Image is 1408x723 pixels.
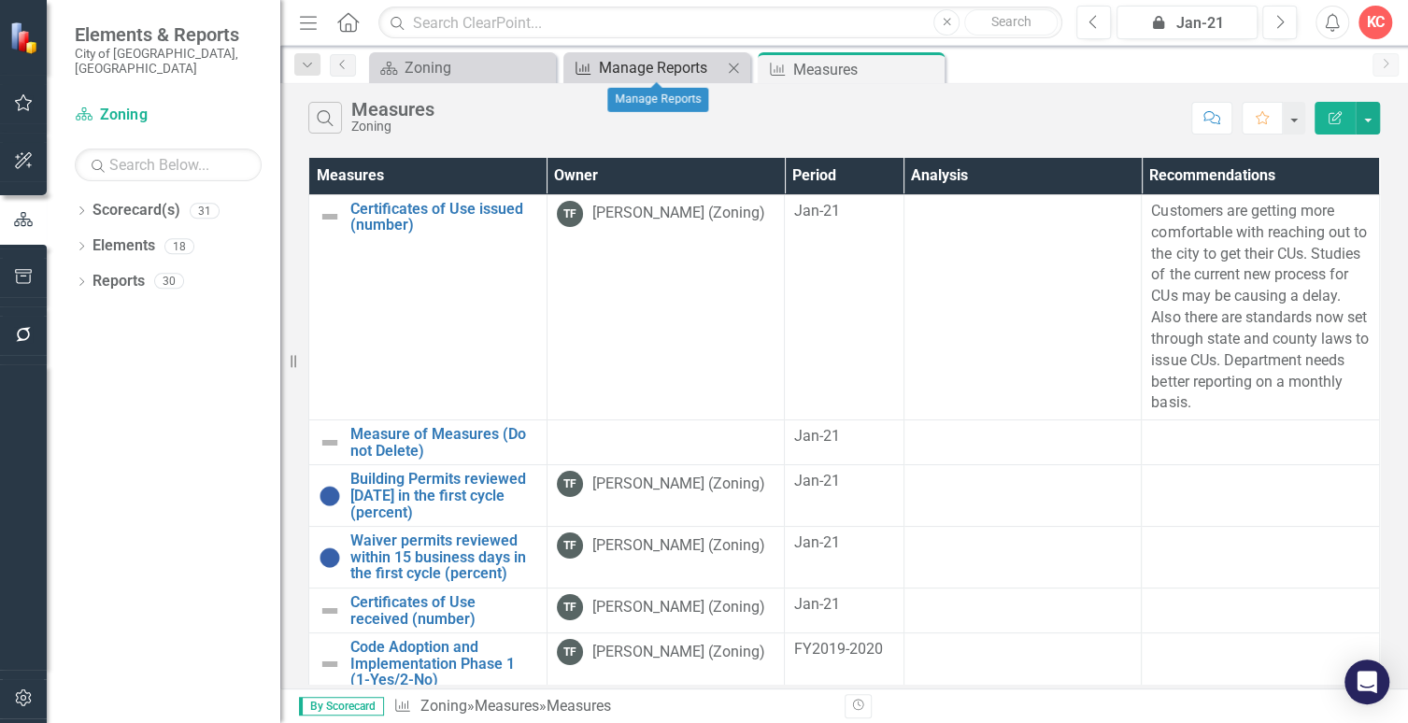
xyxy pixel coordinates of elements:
img: Not Defined [319,653,341,675]
div: TF [557,639,583,665]
a: Reports [92,271,145,292]
input: Search Below... [75,149,262,181]
a: Elements [92,235,155,257]
div: Measures [351,99,434,120]
img: Not Defined [319,206,341,228]
div: Jan-21 [794,594,893,616]
td: Double-Click to Edit [547,420,785,465]
td: Double-Click to Edit [547,465,785,527]
img: No Information [319,485,341,507]
div: TF [557,471,583,497]
img: ClearPoint Strategy [9,21,42,54]
div: [PERSON_NAME] (Zoning) [592,535,765,557]
div: TF [557,532,583,559]
div: Jan-21 [1123,12,1251,35]
div: TF [557,594,583,620]
div: 18 [164,238,194,254]
td: Double-Click to Edit [547,527,785,588]
div: Zoning [405,56,551,79]
td: Double-Click to Edit [547,194,785,419]
a: Scorecard(s) [92,200,180,221]
button: KC [1358,6,1392,39]
div: Open Intercom Messenger [1344,659,1389,704]
div: TF [557,201,583,227]
a: Zoning [420,697,466,715]
div: Measures [793,58,940,81]
span: Elements & Reports [75,23,262,46]
a: Manage Reports [568,56,722,79]
small: City of [GEOGRAPHIC_DATA], [GEOGRAPHIC_DATA] [75,46,262,77]
span: Search [991,14,1031,29]
div: » » [393,696,830,717]
div: Manage Reports [607,88,708,112]
div: [PERSON_NAME] (Zoning) [592,474,765,495]
div: Jan-21 [794,426,893,447]
p: Customers are getting more comfortable with reaching out to the city to get their CUs. Studies of... [1151,201,1370,414]
a: Measure of Measures (Do not Delete) [350,426,537,459]
a: Zoning [374,56,551,79]
img: No Information [319,546,341,569]
div: Jan-21 [794,201,893,222]
div: Zoning [351,120,434,134]
a: Building Permits reviewed [DATE] in the first cycle (percent) [350,471,537,520]
a: Zoning [75,105,262,126]
span: By Scorecard [299,697,384,716]
td: Double-Click to Edit [547,633,785,695]
td: Double-Click to Edit [547,588,785,633]
div: Jan-21 [794,471,893,492]
div: Measures [546,697,610,715]
a: Code Adoption and Implementation Phase 1 (1-Yes/2-No) [350,639,537,688]
button: Search [964,9,1058,35]
div: Jan-21 [794,532,893,554]
img: Not Defined [319,600,341,622]
a: Waiver permits reviewed within 15 business days in the first cycle (percent) [350,532,537,582]
div: 31 [190,203,220,219]
div: [PERSON_NAME] (Zoning) [592,642,765,663]
a: Certificates of Use received (number) [350,594,537,627]
div: [PERSON_NAME] (Zoning) [592,597,765,618]
img: Not Defined [319,432,341,454]
div: [PERSON_NAME] (Zoning) [592,203,765,224]
div: Manage Reports [599,56,722,79]
div: 30 [154,274,184,290]
a: Certificates of Use issued (number) [350,201,537,234]
div: FY2019-2020 [794,639,893,660]
button: Jan-21 [1116,6,1258,39]
a: Measures [474,697,538,715]
input: Search ClearPoint... [378,7,1062,39]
